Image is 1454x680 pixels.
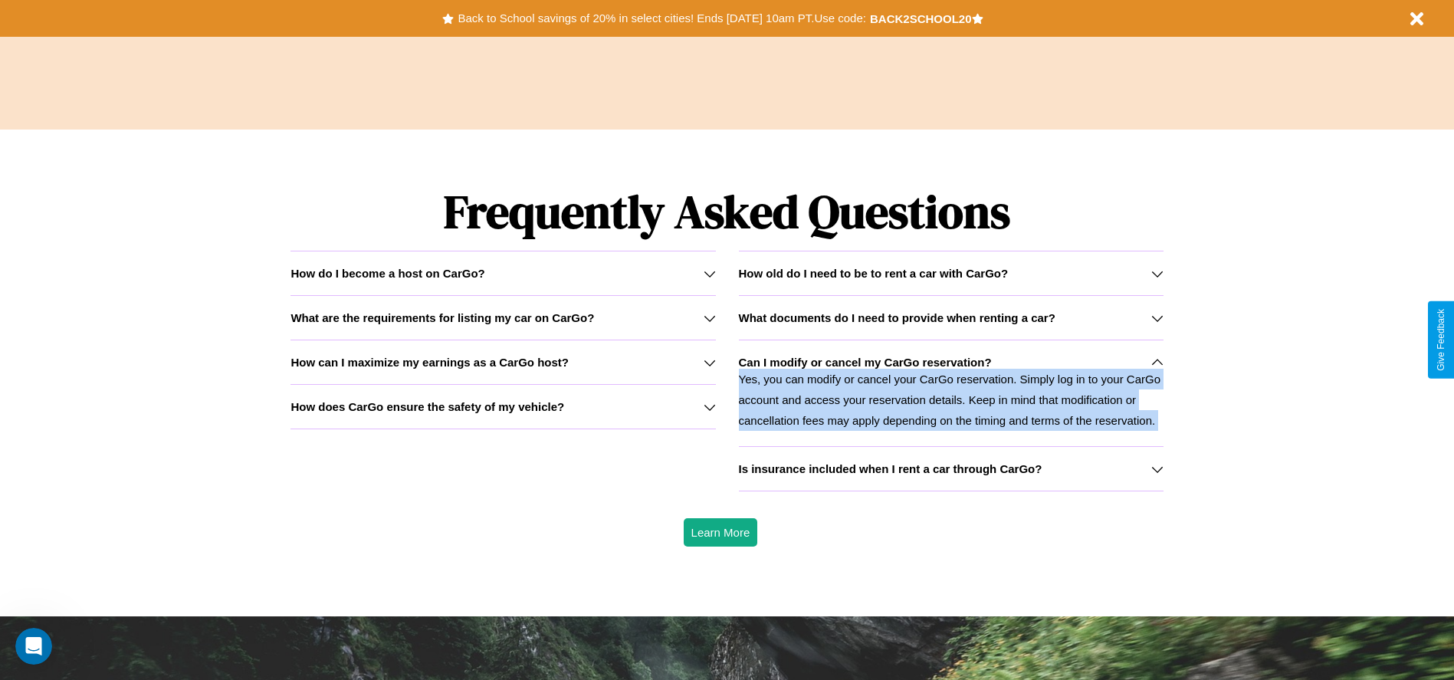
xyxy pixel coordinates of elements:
div: Give Feedback [1436,309,1446,371]
h3: How can I maximize my earnings as a CarGo host? [290,356,569,369]
h1: Frequently Asked Questions [290,172,1163,251]
iframe: Intercom live chat [15,628,52,665]
h3: How does CarGo ensure the safety of my vehicle? [290,400,564,413]
h3: Can I modify or cancel my CarGo reservation? [739,356,992,369]
h3: How do I become a host on CarGo? [290,267,484,280]
button: Learn More [684,518,758,547]
p: Yes, you can modify or cancel your CarGo reservation. Simply log in to your CarGo account and acc... [739,369,1164,431]
b: BACK2SCHOOL20 [870,12,972,25]
h3: How old do I need to be to rent a car with CarGo? [739,267,1009,280]
h3: Is insurance included when I rent a car through CarGo? [739,462,1042,475]
button: Back to School savings of 20% in select cities! Ends [DATE] 10am PT.Use code: [454,8,869,29]
h3: What documents do I need to provide when renting a car? [739,311,1055,324]
h3: What are the requirements for listing my car on CarGo? [290,311,594,324]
